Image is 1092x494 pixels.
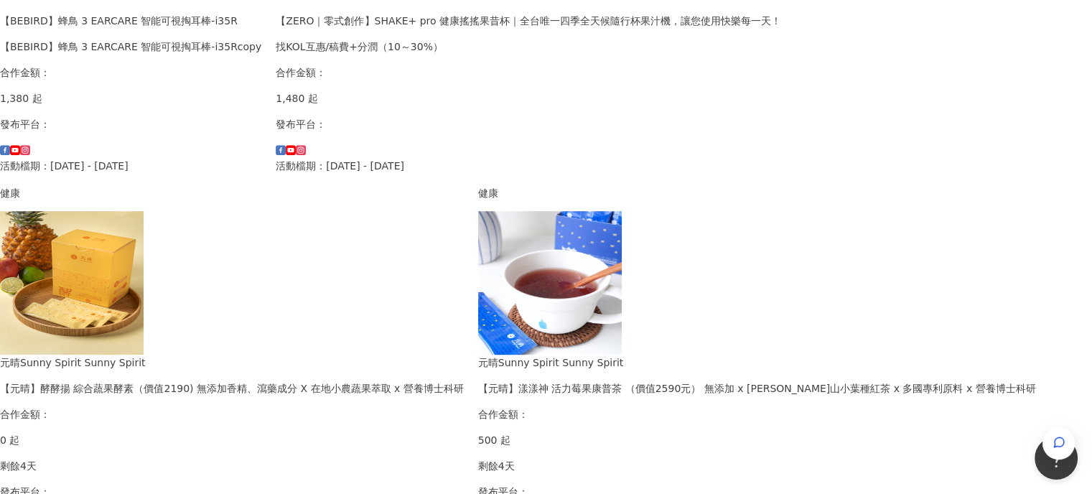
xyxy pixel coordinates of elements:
[478,458,1036,474] p: 剩餘4天
[276,65,781,80] p: 合作金額：
[478,432,1036,448] p: 500 起
[1035,437,1078,480] iframe: Help Scout Beacon - Open
[276,158,781,174] p: 活動檔期：[DATE] - [DATE]
[478,381,1036,396] div: 【元晴】漾漾神 活力莓果康普茶 （價值2590元） 無添加 x [PERSON_NAME]山小葉種紅茶 x 多國專利原料 x 營養博士科研
[276,39,781,55] div: 找KOL互惠/稿費+分潤（10～30%）
[478,211,622,355] img: 漾漾神｜活力莓果康普茶沖泡粉
[276,13,781,29] div: 【ZERO｜零式創作】SHAKE+ pro 健康搖搖果昔杯｜全台唯一四季全天候隨行杯果汁機，讓您使用快樂每一天！
[276,116,781,132] p: 發布平台：
[478,185,1036,201] div: 健康
[276,90,781,106] p: 1,480 起
[478,406,1036,422] p: 合作金額：
[478,355,1036,370] div: 元晴Sunny Spirit Sunny Spirit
